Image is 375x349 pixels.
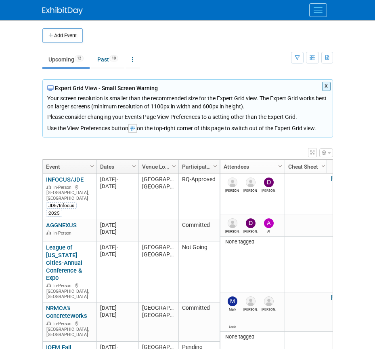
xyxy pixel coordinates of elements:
div: Shaun Garrison [225,228,239,233]
img: In-Person Event [46,321,51,325]
a: Dates [100,160,133,173]
img: Lexie Buckley [228,314,237,324]
div: None tagged [223,239,281,245]
img: Al Kundrik [264,218,274,228]
a: Column Settings [88,160,96,172]
img: ExhibitDay [42,7,83,15]
span: In-Person [53,231,74,236]
a: Venue Location [142,160,173,173]
a: Column Settings [130,160,138,172]
div: Bret Forster [225,187,239,192]
a: NRMCA’s ConcreteWorks [46,305,87,319]
td: [GEOGRAPHIC_DATA], [GEOGRAPHIC_DATA] [138,302,178,342]
div: Joe Brogni [243,187,258,192]
div: David Wilding [243,228,258,233]
span: 10 [109,55,118,61]
div: Mark Buckley [225,306,239,311]
a: Attendees [224,160,279,173]
div: [DATE] [100,228,135,235]
div: [DATE] [100,222,135,228]
div: Your screen resolution is smaller than the recommended size for the Expert Grid view. The Expert ... [47,92,328,121]
a: AGGNEXUS [46,222,77,229]
span: In-Person [53,321,74,326]
span: Column Settings [171,163,177,169]
img: Shaun Garrison [246,296,256,306]
a: Upcoming12 [42,52,90,67]
div: [DATE] [100,176,135,183]
span: Column Settings [212,163,218,169]
div: [GEOGRAPHIC_DATA], [GEOGRAPHIC_DATA] [46,282,93,300]
span: In-Person [53,283,74,288]
button: Menu [309,3,327,17]
button: X [322,82,331,91]
img: Bret Forster [264,296,274,306]
a: Column Settings [211,160,220,172]
div: JDE/Infocus [46,202,77,209]
td: Committed [178,219,220,241]
img: Bret Forster [228,178,237,187]
img: In-Person Event [46,283,51,287]
a: Column Settings [276,160,285,172]
img: Shaun Garrison [228,218,237,228]
span: - [117,222,118,228]
div: Please consider changing your Events Page View Preferences to a setting other than the Expert Grid. [47,110,328,121]
div: [DATE] [100,251,135,258]
img: In-Person Event [46,185,51,189]
div: None tagged [223,334,281,340]
img: David Wilding [246,218,256,228]
a: Cheat Sheet [288,160,323,173]
a: Column Settings [319,160,328,172]
div: [DATE] [100,305,135,311]
a: INFOCUS/JDE [46,176,84,183]
td: [GEOGRAPHIC_DATA], [GEOGRAPHIC_DATA] [138,241,178,302]
span: Column Settings [131,163,137,169]
span: 12 [75,55,84,61]
span: - [117,305,118,311]
span: - [117,244,118,250]
div: [DATE] [100,244,135,251]
button: Add Event [42,28,83,43]
div: Bret Forster [262,306,276,311]
td: [GEOGRAPHIC_DATA], [GEOGRAPHIC_DATA] [138,173,178,219]
div: [GEOGRAPHIC_DATA], [GEOGRAPHIC_DATA] [46,320,93,338]
span: Column Settings [277,163,283,169]
a: League of [US_STATE] Cities-Annual Conference & Expo [46,244,82,282]
div: [DATE] [100,311,135,318]
td: Not Going [178,241,220,302]
span: - [117,176,118,182]
div: Lexie Buckley [225,324,239,329]
img: In-Person Event [46,231,51,235]
span: Column Settings [320,163,327,169]
div: [DATE] [100,183,135,190]
a: Column Settings [170,160,178,172]
div: 2025 [46,210,62,216]
img: Joe Brogni [246,178,256,187]
a: Event [46,160,91,173]
a: Participation [182,160,214,173]
span: In-Person [53,185,74,190]
td: Committed [178,302,220,342]
div: David Wilding [262,187,276,192]
div: Expert Grid View - Small Screen Warning [47,84,328,92]
img: David Wilding [264,178,274,187]
div: Shaun Garrison [243,306,258,311]
a: Past10 [91,52,124,67]
div: Use the View Preferences button on the top-right corner of this page to switch out of the Expert ... [47,121,328,133]
img: Mark Buckley [228,296,237,306]
div: [GEOGRAPHIC_DATA], [GEOGRAPHIC_DATA] [46,184,93,201]
span: Column Settings [89,163,95,169]
td: RQ-Approved [178,173,220,219]
div: Al Kundrik [262,228,276,233]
